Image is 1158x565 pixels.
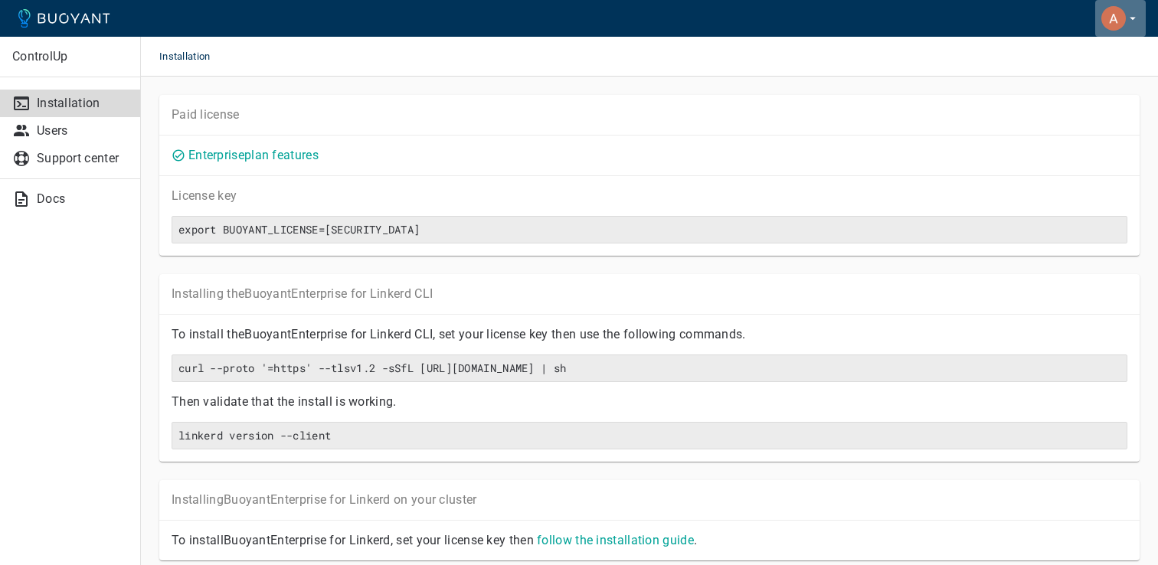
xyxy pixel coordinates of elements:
a: Enterpriseplan features [188,148,319,162]
img: Aviya Aharon [1101,6,1126,31]
p: ControlUp [12,49,128,64]
p: Docs [37,191,128,207]
p: Paid license [172,107,1127,122]
p: To install Buoyant Enterprise for Linkerd, set your license key then . [172,533,1127,548]
span: Installation [159,37,229,77]
p: Installing Buoyant Enterprise for Linkerd on your cluster [172,492,1127,508]
p: Support center [37,151,128,166]
p: Installation [37,96,128,111]
p: Then validate that the install is working. [172,394,1127,410]
p: To install the Buoyant Enterprise for Linkerd CLI, set your license key then use the following co... [172,327,1127,342]
h6: curl --proto '=https' --tlsv1.2 -sSfL [URL][DOMAIN_NAME] | sh [178,361,1120,375]
p: Installing the Buoyant Enterprise for Linkerd CLI [172,286,1127,302]
h6: linkerd version --client [178,429,1120,443]
h6: export BUOYANT_LICENSE=[SECURITY_DATA] [178,223,1120,237]
p: License key [172,188,1127,204]
p: Users [37,123,128,139]
a: follow the installation guide [537,533,694,547]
